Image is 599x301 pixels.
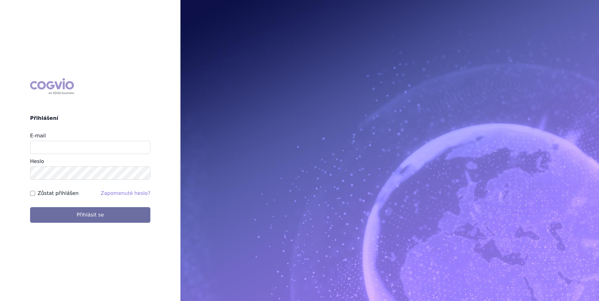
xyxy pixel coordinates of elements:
label: Heslo [30,158,44,164]
div: COGVIO [30,78,74,94]
h2: Přihlášení [30,115,150,122]
button: Přihlásit se [30,207,150,223]
a: Zapomenuté heslo? [101,190,150,196]
label: Zůstat přihlášen [38,190,79,197]
label: E-mail [30,133,46,139]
